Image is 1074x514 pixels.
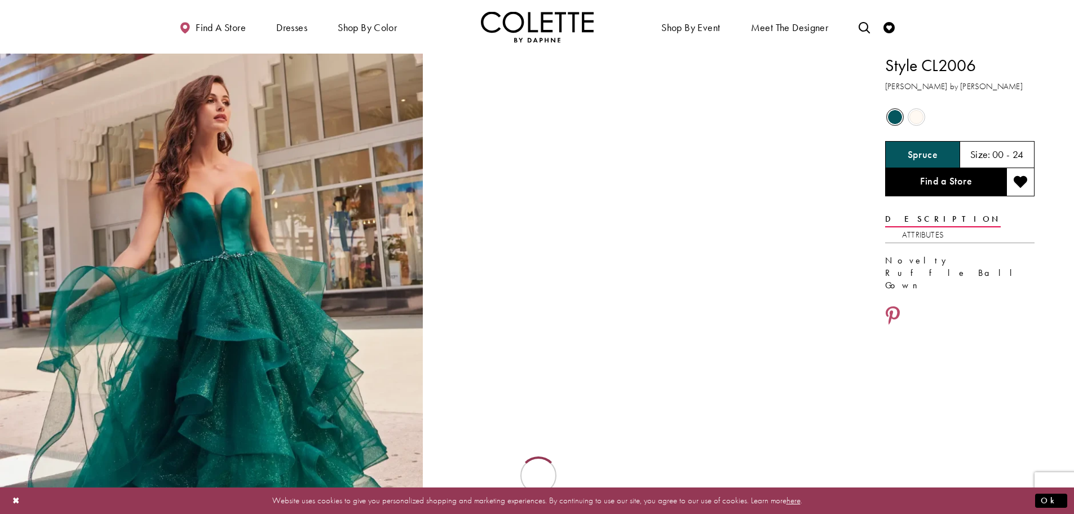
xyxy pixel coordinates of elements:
[428,54,851,265] video: Style CL2006 Colette by Daphne #1 autoplay loop mute video
[338,22,397,33] span: Shop by color
[748,11,832,42] a: Meet the designer
[335,11,400,42] span: Shop by color
[1035,494,1067,508] button: Submit Dialog
[885,168,1006,196] a: Find a Store
[481,11,594,42] img: Colette by Daphne
[658,11,723,42] span: Shop By Event
[481,11,594,42] a: Visit Home Page
[992,149,1024,160] h5: 00 - 24
[751,22,829,33] span: Meet the designer
[908,149,938,160] h5: Chosen color
[1006,168,1035,196] button: Add to wishlist
[902,227,944,243] a: Attributes
[885,254,1035,292] div: Novelty Ruffle Ball Gown
[276,22,307,33] span: Dresses
[885,107,905,127] div: Spruce
[661,22,720,33] span: Shop By Event
[81,493,993,508] p: Website uses cookies to give you personalized shopping and marketing experiences. By continuing t...
[7,491,26,511] button: Close Dialog
[786,495,801,506] a: here
[970,148,991,161] span: Size:
[885,54,1035,77] h1: Style CL2006
[856,11,873,42] a: Toggle search
[885,306,900,327] a: Share using Pinterest - Opens in new tab
[196,22,246,33] span: Find a store
[273,11,310,42] span: Dresses
[885,80,1035,93] h3: [PERSON_NAME] by [PERSON_NAME]
[907,107,926,127] div: Diamond White
[885,107,1035,128] div: Product color controls state depends on size chosen
[885,211,1001,227] a: Description
[176,11,249,42] a: Find a store
[881,11,898,42] a: Check Wishlist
